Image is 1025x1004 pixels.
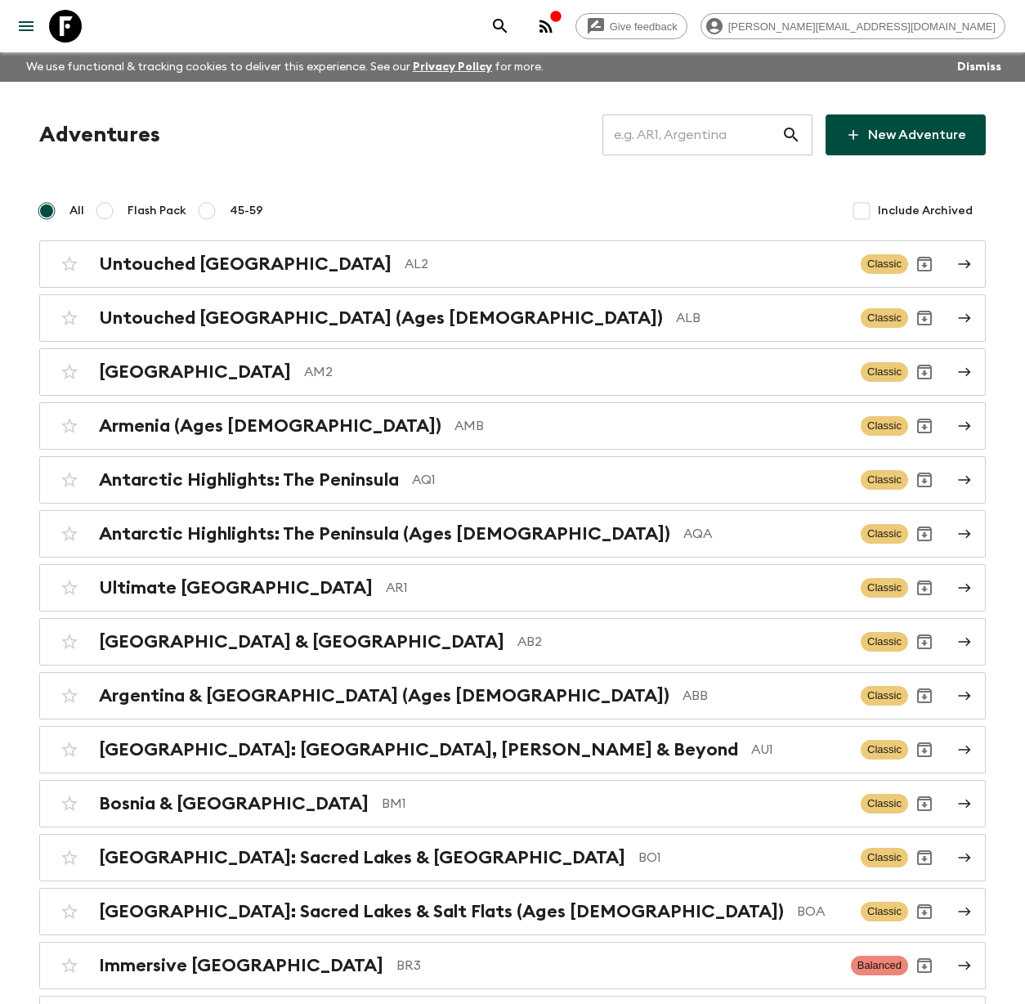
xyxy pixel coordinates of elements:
h2: Untouched [GEOGRAPHIC_DATA] [99,253,392,275]
h2: Ultimate [GEOGRAPHIC_DATA] [99,577,373,598]
a: Bosnia & [GEOGRAPHIC_DATA]BM1ClassicArchive [39,780,986,827]
span: Classic [861,686,908,706]
h2: Armenia (Ages [DEMOGRAPHIC_DATA]) [99,415,441,437]
span: Classic [861,308,908,328]
span: Include Archived [878,203,973,219]
p: We use functional & tracking cookies to deliver this experience. See our for more. [20,52,550,82]
span: Classic [861,740,908,760]
p: AR1 [386,578,848,598]
h2: Bosnia & [GEOGRAPHIC_DATA] [99,793,369,814]
h2: [GEOGRAPHIC_DATA]: Sacred Lakes & Salt Flats (Ages [DEMOGRAPHIC_DATA]) [99,901,784,922]
a: Immersive [GEOGRAPHIC_DATA]BR3BalancedArchive [39,942,986,989]
button: Archive [908,679,941,712]
span: 45-59 [230,203,263,219]
span: Classic [861,632,908,652]
a: Give feedback [575,13,687,39]
span: Classic [861,254,908,274]
span: Classic [861,362,908,382]
span: All [69,203,84,219]
p: AM2 [304,362,848,382]
a: Antarctic Highlights: The PeninsulaAQ1ClassicArchive [39,456,986,504]
button: Archive [908,895,941,928]
button: Archive [908,302,941,334]
a: Armenia (Ages [DEMOGRAPHIC_DATA])AMBClassicArchive [39,402,986,450]
h2: Antarctic Highlights: The Peninsula (Ages [DEMOGRAPHIC_DATA]) [99,523,670,545]
h2: Untouched [GEOGRAPHIC_DATA] (Ages [DEMOGRAPHIC_DATA]) [99,307,663,329]
p: AMB [454,416,848,436]
a: Untouched [GEOGRAPHIC_DATA] (Ages [DEMOGRAPHIC_DATA])ALBClassicArchive [39,294,986,342]
p: AB2 [517,632,848,652]
span: Classic [861,848,908,867]
a: [GEOGRAPHIC_DATA]AM2ClassicArchive [39,348,986,396]
span: Classic [861,470,908,490]
span: Classic [861,578,908,598]
p: ABB [683,686,848,706]
button: Archive [908,787,941,820]
button: Archive [908,625,941,658]
h2: [GEOGRAPHIC_DATA] [99,361,291,383]
button: search adventures [484,10,517,43]
button: Archive [908,518,941,550]
h2: Argentina & [GEOGRAPHIC_DATA] (Ages [DEMOGRAPHIC_DATA]) [99,685,669,706]
span: Classic [861,902,908,921]
button: Dismiss [953,56,1005,78]
h2: [GEOGRAPHIC_DATA] & [GEOGRAPHIC_DATA] [99,631,504,652]
a: Argentina & [GEOGRAPHIC_DATA] (Ages [DEMOGRAPHIC_DATA])ABBClassicArchive [39,672,986,719]
a: Privacy Policy [413,61,492,73]
button: Archive [908,949,941,982]
span: Flash Pack [128,203,186,219]
p: AL2 [405,254,848,274]
button: Archive [908,356,941,388]
button: Archive [908,733,941,766]
span: Give feedback [601,20,687,33]
button: menu [10,10,43,43]
div: [PERSON_NAME][EMAIL_ADDRESS][DOMAIN_NAME] [700,13,1005,39]
a: [GEOGRAPHIC_DATA]: Sacred Lakes & [GEOGRAPHIC_DATA]BO1ClassicArchive [39,834,986,881]
button: Archive [908,464,941,496]
a: [GEOGRAPHIC_DATA]: [GEOGRAPHIC_DATA], [PERSON_NAME] & BeyondAU1ClassicArchive [39,726,986,773]
h2: [GEOGRAPHIC_DATA]: [GEOGRAPHIC_DATA], [PERSON_NAME] & Beyond [99,739,738,760]
p: AQ1 [412,470,848,490]
h2: Antarctic Highlights: The Peninsula [99,469,399,491]
p: ALB [676,308,848,328]
span: Classic [861,794,908,814]
p: AU1 [751,740,848,760]
a: Antarctic Highlights: The Peninsula (Ages [DEMOGRAPHIC_DATA])AQAClassicArchive [39,510,986,558]
p: BOA [797,902,848,921]
p: BR3 [396,956,838,975]
a: [GEOGRAPHIC_DATA]: Sacred Lakes & Salt Flats (Ages [DEMOGRAPHIC_DATA])BOAClassicArchive [39,888,986,935]
a: Ultimate [GEOGRAPHIC_DATA]AR1ClassicArchive [39,564,986,612]
a: [GEOGRAPHIC_DATA] & [GEOGRAPHIC_DATA]AB2ClassicArchive [39,618,986,666]
p: BM1 [382,794,848,814]
button: Archive [908,841,941,874]
p: AQA [683,524,848,544]
span: Classic [861,416,908,436]
button: Archive [908,248,941,280]
h2: [GEOGRAPHIC_DATA]: Sacred Lakes & [GEOGRAPHIC_DATA] [99,847,625,868]
button: Archive [908,410,941,442]
h2: Immersive [GEOGRAPHIC_DATA] [99,955,383,976]
button: Archive [908,571,941,604]
h1: Adventures [39,119,160,151]
a: New Adventure [826,114,986,155]
span: Balanced [851,956,908,975]
span: Classic [861,524,908,544]
span: [PERSON_NAME][EMAIL_ADDRESS][DOMAIN_NAME] [719,20,1005,33]
input: e.g. AR1, Argentina [602,112,781,158]
p: BO1 [638,848,848,867]
a: Untouched [GEOGRAPHIC_DATA]AL2ClassicArchive [39,240,986,288]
